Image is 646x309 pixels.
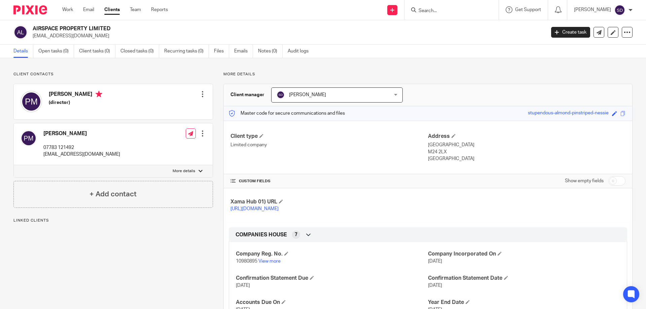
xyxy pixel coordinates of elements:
label: Show empty fields [565,178,604,184]
img: svg%3E [13,25,28,39]
p: More details [173,168,195,174]
h4: Accounts Due On [236,299,428,306]
a: [URL][DOMAIN_NAME] [230,206,279,211]
h4: Client type [230,133,428,140]
img: svg%3E [21,130,37,146]
h3: Client manager [230,91,264,98]
span: 7 [295,231,297,238]
a: Audit logs [288,45,314,58]
span: [PERSON_NAME] [289,92,326,97]
img: Pixie [13,5,47,14]
p: Client contacts [13,72,213,77]
a: Create task [551,27,590,38]
a: Recurring tasks (0) [164,45,209,58]
a: Notes (0) [258,45,283,58]
h4: CUSTOM FIELDS [230,179,428,184]
h4: [PERSON_NAME] [49,91,102,99]
h4: Year End Date [428,299,620,306]
a: Email [83,6,94,13]
span: 10980895 [236,259,257,264]
h4: Company Incorporated On [428,250,620,258]
h4: Xama Hub 01) URL [230,198,428,205]
h4: Confirmation Statement Due [236,275,428,282]
p: [GEOGRAPHIC_DATA] [428,142,625,148]
i: Primary [96,91,102,98]
p: Limited company [230,142,428,148]
span: [DATE] [428,259,442,264]
p: M24 2LX [428,149,625,155]
a: View more [258,259,281,264]
a: Files [214,45,229,58]
p: 07783 121492 [43,144,120,151]
h4: + Add contact [89,189,137,199]
span: COMPANIES HOUSE [236,231,287,238]
a: Open tasks (0) [38,45,74,58]
h4: [PERSON_NAME] [43,130,120,137]
h4: Address [428,133,625,140]
p: [EMAIL_ADDRESS][DOMAIN_NAME] [33,33,541,39]
div: stupendous-almond-pinstriped-nessie [528,110,609,117]
a: Clients [104,6,120,13]
p: Master code for secure communications and files [229,110,345,117]
a: Closed tasks (0) [120,45,159,58]
h4: Confirmation Statement Date [428,275,620,282]
span: [DATE] [428,283,442,288]
p: More details [223,72,633,77]
img: svg%3E [21,91,42,112]
p: [PERSON_NAME] [574,6,611,13]
h5: (director) [49,99,102,106]
a: Details [13,45,33,58]
a: Team [130,6,141,13]
h2: AIRSPACE PROPERTY LIMITED [33,25,439,32]
a: Work [62,6,73,13]
a: Emails [234,45,253,58]
input: Search [418,8,478,14]
span: [DATE] [236,283,250,288]
img: svg%3E [277,91,285,99]
p: [GEOGRAPHIC_DATA] [428,155,625,162]
p: [EMAIL_ADDRESS][DOMAIN_NAME] [43,151,120,158]
p: Linked clients [13,218,213,223]
img: svg%3E [614,5,625,15]
a: Reports [151,6,168,13]
h4: Company Reg. No. [236,250,428,258]
span: Get Support [515,7,541,12]
a: Client tasks (0) [79,45,115,58]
